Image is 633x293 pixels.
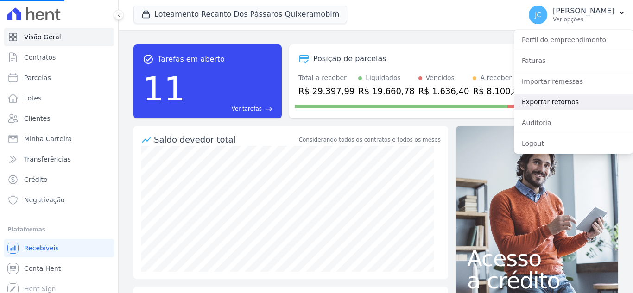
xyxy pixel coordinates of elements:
[24,73,51,82] span: Parcelas
[4,28,114,46] a: Visão Geral
[24,195,65,205] span: Negativação
[4,48,114,67] a: Contratos
[426,73,455,83] div: Vencidos
[298,85,354,97] div: R$ 29.397,99
[4,170,114,189] a: Crédito
[418,85,469,97] div: R$ 1.636,40
[133,6,347,23] button: Loteamento Recanto Dos Pássaros Quixeramobim
[158,54,225,65] span: Tarefas em aberto
[467,247,607,269] span: Acesso
[514,73,633,90] a: Importar remessas
[24,155,71,164] span: Transferências
[24,32,61,42] span: Visão Geral
[24,243,59,253] span: Recebíveis
[4,239,114,257] a: Recebíveis
[143,65,185,113] div: 11
[4,259,114,278] a: Conta Hent
[4,150,114,168] a: Transferências
[232,105,262,113] span: Ver tarefas
[514,135,633,152] a: Logout
[366,73,401,83] div: Liquidados
[514,114,633,131] a: Auditoria
[24,175,48,184] span: Crédito
[298,73,354,83] div: Total a receber
[467,269,607,292] span: a crédito
[535,12,541,18] span: JC
[24,53,56,62] span: Contratos
[358,85,414,97] div: R$ 19.660,78
[514,94,633,110] a: Exportar retornos
[189,105,272,113] a: Ver tarefas east
[521,2,633,28] button: JC [PERSON_NAME] Ver opções
[514,52,633,69] a: Faturas
[7,224,111,235] div: Plataformas
[553,16,614,23] p: Ver opções
[313,53,386,64] div: Posição de parcelas
[4,109,114,128] a: Clientes
[4,89,114,107] a: Lotes
[480,73,512,83] div: A receber
[4,191,114,209] a: Negativação
[24,264,61,273] span: Conta Hent
[4,130,114,148] a: Minha Carteira
[143,54,154,65] span: task_alt
[24,114,50,123] span: Clientes
[4,69,114,87] a: Parcelas
[473,85,524,97] div: R$ 8.100,81
[24,94,42,103] span: Lotes
[514,31,633,48] a: Perfil do empreendimento
[299,136,441,144] div: Considerando todos os contratos e todos os meses
[154,133,297,146] div: Saldo devedor total
[553,6,614,16] p: [PERSON_NAME]
[266,106,272,112] span: east
[24,134,72,143] span: Minha Carteira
